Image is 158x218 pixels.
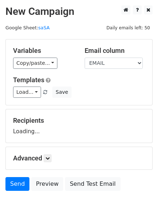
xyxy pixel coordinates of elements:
[13,47,74,55] h5: Variables
[13,117,145,125] h5: Recipients
[13,154,145,162] h5: Advanced
[13,117,145,135] div: Loading...
[31,177,63,191] a: Preview
[104,25,153,30] a: Daily emails left: 50
[122,183,158,218] iframe: Chat Widget
[13,58,57,69] a: Copy/paste...
[38,25,50,30] a: saSA
[104,24,153,32] span: Daily emails left: 50
[52,87,71,98] button: Save
[85,47,145,55] h5: Email column
[13,76,44,84] a: Templates
[5,5,153,18] h2: New Campaign
[65,177,120,191] a: Send Test Email
[13,87,41,98] a: Load...
[5,25,50,30] small: Google Sheet:
[5,177,29,191] a: Send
